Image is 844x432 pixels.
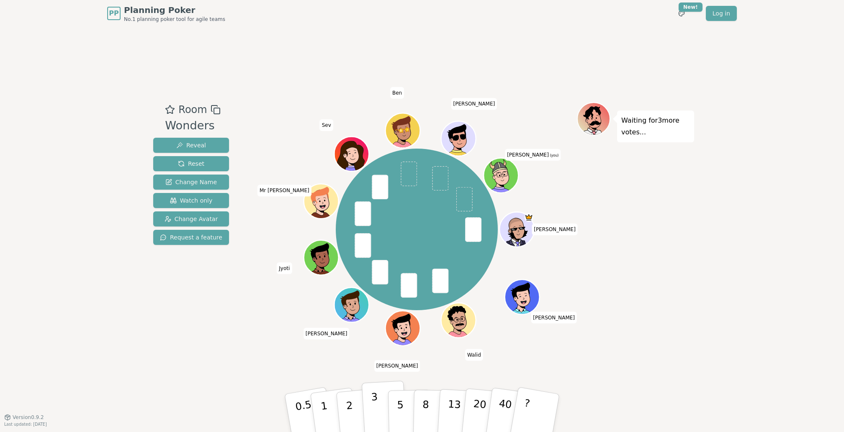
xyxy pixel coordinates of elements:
[165,117,220,134] div: Wonders
[153,156,229,171] button: Reset
[484,159,517,192] button: Click to change your avatar
[165,215,218,223] span: Change Avatar
[4,414,44,421] button: Version0.9.2
[549,154,559,157] span: (you)
[178,159,204,168] span: Reset
[532,224,578,235] span: Click to change your name
[124,16,225,23] span: No.1 planning poker tool for agile teams
[320,119,333,131] span: Click to change your name
[124,4,225,16] span: Planning Poker
[465,349,483,361] span: Click to change your name
[679,3,702,12] div: New!
[153,193,229,208] button: Watch only
[390,87,404,99] span: Click to change your name
[170,196,213,205] span: Watch only
[13,414,44,421] span: Version 0.9.2
[165,178,217,186] span: Change Name
[107,4,225,23] a: PPPlanning PokerNo.1 planning poker tool for agile teams
[505,149,561,161] span: Click to change your name
[257,185,311,196] span: Click to change your name
[374,360,420,372] span: Click to change your name
[277,262,292,274] span: Click to change your name
[165,102,175,117] button: Add as favourite
[621,115,690,138] p: Waiting for 3 more votes...
[153,230,229,245] button: Request a feature
[153,175,229,190] button: Change Name
[451,98,497,110] span: Click to change your name
[674,6,689,21] button: New!
[153,211,229,226] button: Change Avatar
[178,102,207,117] span: Room
[109,8,118,18] span: PP
[153,138,229,153] button: Reveal
[531,312,577,324] span: Click to change your name
[304,328,350,339] span: Click to change your name
[706,6,737,21] a: Log in
[176,141,206,149] span: Reveal
[524,213,533,222] span: Jay is the host
[160,233,222,242] span: Request a feature
[4,422,47,427] span: Last updated: [DATE]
